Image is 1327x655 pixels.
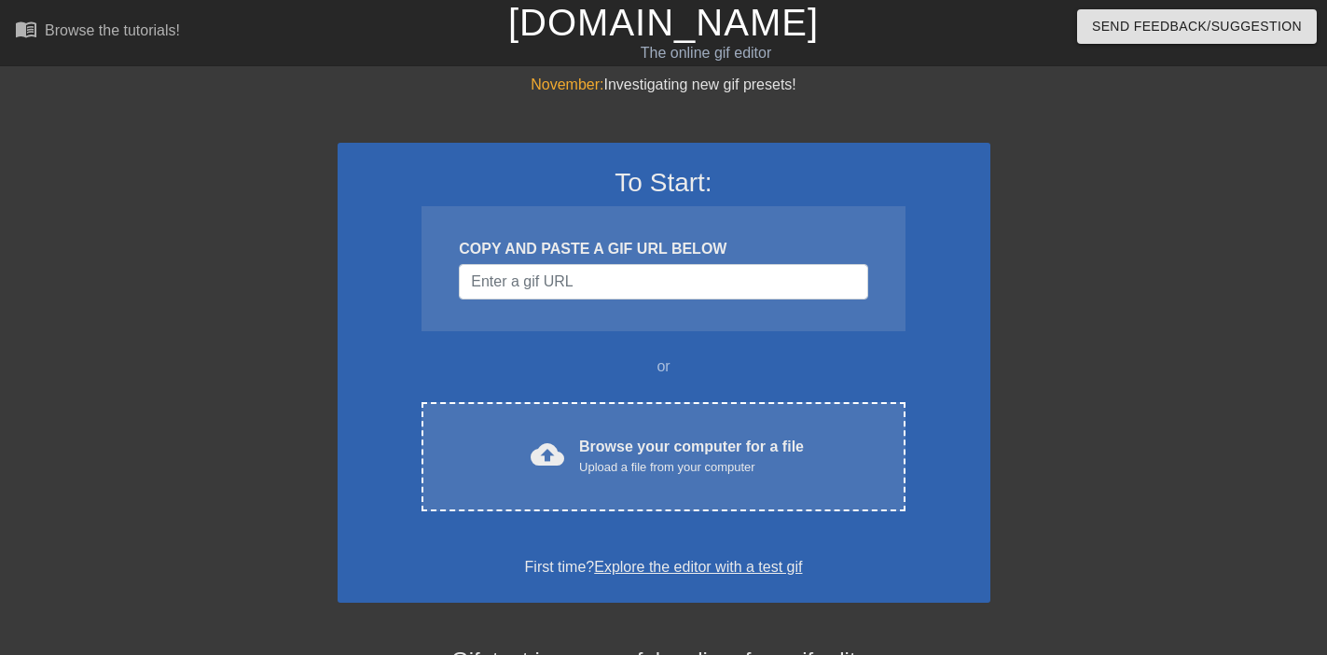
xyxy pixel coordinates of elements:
a: Browse the tutorials! [15,18,180,47]
div: COPY AND PASTE A GIF URL BELOW [459,238,867,260]
span: menu_book [15,18,37,40]
button: Send Feedback/Suggestion [1077,9,1317,44]
span: Send Feedback/Suggestion [1092,15,1302,38]
a: [DOMAIN_NAME] [508,2,819,43]
div: Upload a file from your computer [579,458,804,477]
div: Investigating new gif presets! [338,74,990,96]
span: cloud_upload [531,438,564,471]
input: Username [459,264,867,300]
a: Explore the editor with a test gif [594,559,802,575]
div: First time? [362,556,966,578]
div: Browse the tutorials! [45,22,180,38]
div: The online gif editor [451,42,960,64]
span: November: [531,77,603,92]
div: Browse your computer for a file [579,436,804,477]
h3: To Start: [362,167,966,199]
div: or [386,355,942,378]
